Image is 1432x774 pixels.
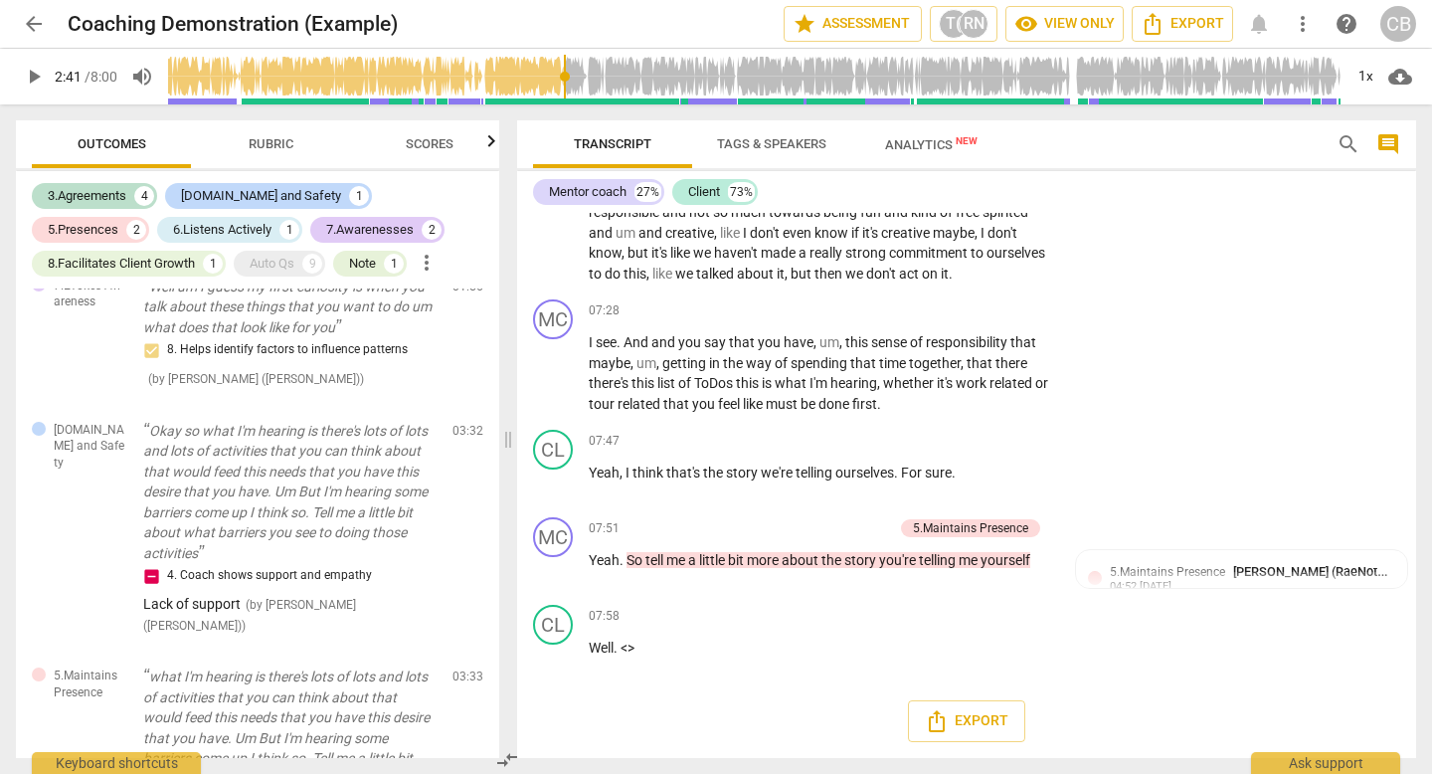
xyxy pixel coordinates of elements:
div: 7.Awarenesses [326,220,414,240]
span: . [894,465,901,481]
div: 3.Agreements [48,186,126,206]
span: sure [925,465,952,481]
span: little [699,552,728,568]
h2: Coaching Demonstration (Example) [68,12,398,37]
span: For [901,465,925,481]
div: 2 [126,220,146,240]
div: [DOMAIN_NAME] and Safety [181,186,341,206]
div: 73% [728,182,755,202]
span: talked [696,266,737,282]
span: , [975,225,981,241]
span: of [775,355,791,371]
span: work [956,375,989,391]
span: commitment [889,245,971,261]
span: ourselves [835,465,894,481]
span: but [791,266,814,282]
span: tell [645,552,666,568]
span: Analytics [885,137,978,152]
span: I [626,465,632,481]
span: we [845,266,866,282]
span: that's [666,465,703,481]
span: 7.Evokes Awareness [54,278,127,310]
span: creative [881,225,933,241]
span: 03:33 [452,669,483,685]
span: haven't [714,245,761,261]
span: help [1335,12,1358,36]
span: Export [925,709,1008,733]
span: ( by [PERSON_NAME] ([PERSON_NAME]) ) [148,372,364,386]
span: on [922,266,941,282]
span: what [775,375,809,391]
span: Export [1141,12,1224,36]
span: act [899,266,922,282]
div: Mentor coach [549,182,626,202]
span: story [844,552,879,568]
span: that [850,355,879,371]
span: 07:51 [589,520,620,537]
div: 1x [1346,61,1384,93]
span: Filler word [652,266,675,282]
span: about [782,552,821,568]
span: I'm [809,375,830,391]
div: 1 [203,254,223,274]
span: more [747,552,782,568]
div: Note [349,254,376,274]
span: . [620,552,626,568]
span: bit [728,552,747,568]
span: [DOMAIN_NAME] and Safety [54,422,127,472]
span: it's [651,245,670,261]
span: strong [845,245,889,261]
span: we're [761,465,796,481]
span: of [910,334,926,350]
span: you're [879,552,919,568]
span: is [762,375,775,391]
span: 03:32 [452,423,483,440]
span: it's [937,375,956,391]
span: Rubric [249,136,293,151]
span: Outcomes [78,136,146,151]
span: that [1010,334,1036,350]
button: CB [1380,6,1416,42]
span: say [704,334,729,350]
span: the [821,552,844,568]
span: 07:28 [589,302,620,319]
span: story [726,465,761,481]
span: to [589,266,605,282]
span: play_arrow [22,65,46,89]
span: creative [665,225,714,241]
div: 1 [279,220,299,240]
span: this [624,266,646,282]
div: 4 [134,186,154,206]
span: don't [750,225,783,241]
span: first [852,396,877,412]
span: way [746,355,775,371]
span: 07:58 [589,608,620,625]
span: volume_up [130,65,154,89]
span: hearing [830,375,877,391]
div: 1 [349,186,369,206]
div: 2 [422,220,442,240]
span: , [839,334,845,350]
span: the [703,465,726,481]
span: if [851,225,862,241]
div: 1 [384,254,404,274]
span: or [1035,375,1048,391]
span: then [814,266,845,282]
div: Change speaker [533,517,573,557]
span: Tatiana (RaeNotes) [1233,564,1395,579]
span: ToDos [694,375,736,391]
span: I [981,225,987,241]
span: , [877,375,883,391]
span: visibility [1014,12,1038,36]
span: . [617,334,624,350]
span: we [693,245,714,261]
button: Show/Hide comments [1372,128,1404,160]
div: 27% [634,182,661,202]
span: more_vert [1291,12,1315,36]
span: this [631,375,657,391]
span: getting [662,355,709,371]
span: this [845,334,871,350]
span: and [589,225,616,241]
span: tour [589,396,618,412]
